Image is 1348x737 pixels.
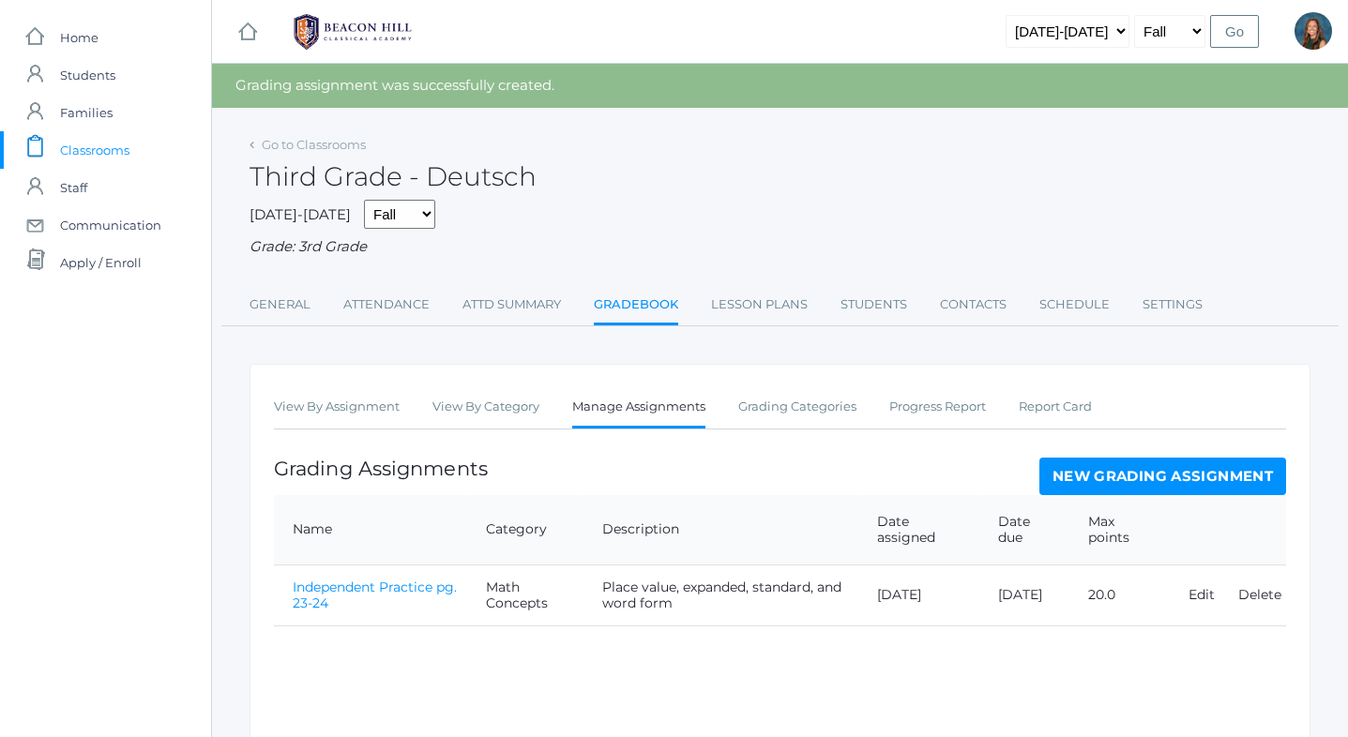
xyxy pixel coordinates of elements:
a: Report Card [1019,388,1092,426]
td: [DATE] [979,564,1069,625]
th: Description [583,495,858,565]
th: Name [274,495,467,565]
div: Grading assignment was successfully created. [212,64,1348,108]
td: 20.0 [1069,564,1170,625]
a: Independent Practice pg. 23-24 [293,579,457,611]
div: Grade: 3rd Grade [250,236,1310,258]
a: View By Category [432,388,539,426]
a: Gradebook [594,286,678,326]
a: Contacts [940,286,1007,323]
th: Date assigned [858,495,979,565]
a: Settings [1143,286,1203,323]
a: Schedule [1039,286,1110,323]
span: Classrooms [60,131,129,169]
a: Edit [1189,586,1215,603]
th: Category [467,495,583,565]
span: Staff [60,169,87,206]
a: Grading Categories [738,388,856,426]
span: Families [60,94,113,131]
span: Communication [60,206,161,244]
th: Max points [1069,495,1170,565]
a: General [250,286,310,323]
h2: Third Grade - Deutsch [250,162,537,191]
td: [DATE] [858,564,979,625]
span: Students [60,56,115,94]
h1: Grading Assignments [274,458,488,479]
a: View By Assignment [274,388,400,426]
a: Delete [1238,586,1281,603]
span: [DATE]-[DATE] [250,205,351,223]
td: Math Concepts [467,564,583,625]
span: Apply / Enroll [60,244,142,281]
div: Andrea Deutsch [1295,12,1332,50]
span: Home [60,19,98,56]
img: BHCALogos-05-308ed15e86a5a0abce9b8dd61676a3503ac9727e845dece92d48e8588c001991.png [282,8,423,55]
th: Date due [979,495,1069,565]
input: Go [1210,15,1259,48]
a: Attendance [343,286,430,323]
a: Manage Assignments [572,388,705,429]
td: Place value, expanded, standard, and word form [583,564,858,625]
a: Attd Summary [462,286,561,323]
a: Progress Report [889,388,986,426]
a: Students [841,286,907,323]
a: New Grading Assignment [1039,458,1286,495]
a: Lesson Plans [711,286,808,323]
a: Go to Classrooms [262,137,366,152]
